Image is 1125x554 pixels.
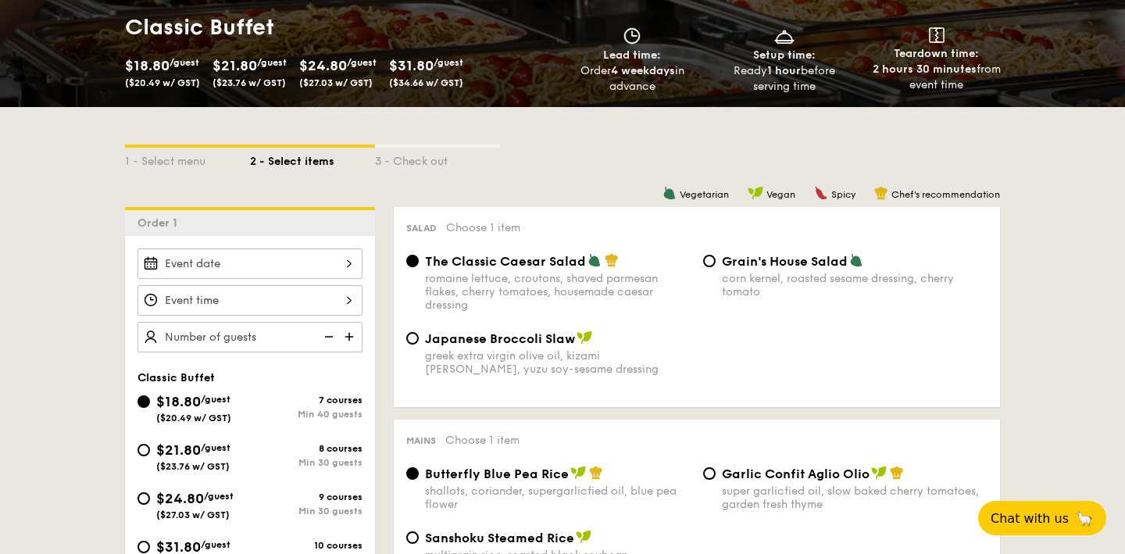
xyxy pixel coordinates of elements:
[978,501,1106,535] button: Chat with us🦙
[894,47,979,60] span: Teardown time:
[406,531,419,544] input: Sanshoku Steamed Ricemultigrain rice, roasted black soybean
[425,349,691,376] div: greek extra virgin olive oil, kizami [PERSON_NAME], yuzu soy-sesame dressing
[722,466,870,481] span: Garlic Confit Aglio Olio
[722,254,848,269] span: Grain's House Salad
[212,77,286,88] span: ($23.76 w/ GST)
[347,57,377,68] span: /guest
[425,484,691,511] div: shallots, coriander, supergarlicfied oil, blue pea flower
[703,467,716,480] input: Garlic Confit Aglio Oliosuper garlicfied oil, slow baked cherry tomatoes, garden fresh thyme
[611,64,675,77] strong: 4 weekdays
[890,466,904,480] img: icon-chef-hat.a58ddaea.svg
[156,490,204,507] span: $24.80
[406,467,419,480] input: Butterfly Blue Pea Riceshallots, coriander, supergarlicfied oil, blue pea flower
[1075,509,1094,527] span: 🦙
[715,63,855,95] div: Ready before serving time
[991,511,1069,526] span: Chat with us
[849,253,863,267] img: icon-vegetarian.fe4039eb.svg
[250,148,375,170] div: 2 - Select items
[406,332,419,345] input: Japanese Broccoli Slawgreek extra virgin olive oil, kizami [PERSON_NAME], yuzu soy-sesame dressing
[425,272,691,312] div: romaine lettuce, croutons, shaved parmesan flakes, cherry tomatoes, housemade caesar dressing
[250,443,362,454] div: 8 courses
[137,395,150,408] input: $18.80/guest($20.49 w/ GST)7 coursesMin 40 guests
[866,62,1006,93] div: from event time
[445,434,520,447] span: Choose 1 item
[773,27,796,45] img: icon-dish.430c3a2e.svg
[250,491,362,502] div: 9 courses
[156,441,201,459] span: $21.80
[156,393,201,410] span: $18.80
[137,285,362,316] input: Event time
[620,27,644,45] img: icon-clock.2db775ea.svg
[605,253,619,267] img: icon-chef-hat.a58ddaea.svg
[603,48,661,62] span: Lead time:
[425,254,586,269] span: The Classic Caesar Salad
[201,442,230,453] span: /guest
[662,186,677,200] img: icon-vegetarian.fe4039eb.svg
[831,189,855,200] span: Spicy
[425,531,574,545] span: Sanshoku Steamed Rice
[562,63,702,95] div: Order in advance
[316,322,339,352] img: icon-reduce.1d2dbef1.svg
[874,186,888,200] img: icon-chef-hat.a58ddaea.svg
[722,484,987,511] div: super garlicfied oil, slow baked cherry tomatoes, garden fresh thyme
[406,435,436,446] span: Mains
[703,255,716,267] input: Grain's House Saladcorn kernel, roasted sesame dressing, cherry tomato
[125,57,170,74] span: $18.80
[137,216,184,230] span: Order 1
[137,248,362,279] input: Event date
[250,457,362,468] div: Min 30 guests
[929,27,945,43] img: icon-teardown.65201eee.svg
[748,186,763,200] img: icon-vegan.f8ff3823.svg
[339,322,362,352] img: icon-add.58712e84.svg
[814,186,828,200] img: icon-spicy.37a8142b.svg
[446,221,520,234] span: Choose 1 item
[722,272,987,298] div: corn kernel, roasted sesame dressing, cherry tomato
[891,189,1000,200] span: Chef's recommendation
[125,148,250,170] div: 1 - Select menu
[375,148,500,170] div: 3 - Check out
[170,57,199,68] span: /guest
[250,540,362,551] div: 10 courses
[767,64,801,77] strong: 1 hour
[250,409,362,420] div: Min 40 guests
[434,57,463,68] span: /guest
[576,530,591,544] img: icon-vegan.f8ff3823.svg
[299,57,347,74] span: $24.80
[389,77,463,88] span: ($34.66 w/ GST)
[250,395,362,406] div: 7 courses
[577,331,592,345] img: icon-vegan.f8ff3823.svg
[212,57,257,74] span: $21.80
[201,539,230,550] span: /guest
[587,253,602,267] img: icon-vegetarian.fe4039eb.svg
[156,413,231,424] span: ($20.49 w/ GST)
[250,506,362,516] div: Min 30 guests
[299,77,373,88] span: ($27.03 w/ GST)
[589,466,603,480] img: icon-chef-hat.a58ddaea.svg
[156,461,230,472] span: ($23.76 w/ GST)
[137,492,150,505] input: $24.80/guest($27.03 w/ GST)9 coursesMin 30 guests
[137,444,150,456] input: $21.80/guest($23.76 w/ GST)8 coursesMin 30 guests
[873,63,977,76] strong: 2 hours 30 minutes
[766,189,795,200] span: Vegan
[125,13,556,41] h1: Classic Buffet
[137,371,215,384] span: Classic Buffet
[871,466,887,480] img: icon-vegan.f8ff3823.svg
[389,57,434,74] span: $31.80
[570,466,586,480] img: icon-vegan.f8ff3823.svg
[156,509,230,520] span: ($27.03 w/ GST)
[406,255,419,267] input: The Classic Caesar Saladromaine lettuce, croutons, shaved parmesan flakes, cherry tomatoes, house...
[137,322,362,352] input: Number of guests
[125,77,200,88] span: ($20.49 w/ GST)
[425,466,569,481] span: Butterfly Blue Pea Rice
[137,541,150,553] input: $31.80/guest($34.66 w/ GST)10 coursesMin 30 guests
[680,189,729,200] span: Vegetarian
[201,394,230,405] span: /guest
[425,331,575,346] span: Japanese Broccoli Slaw
[406,223,437,234] span: Salad
[753,48,816,62] span: Setup time:
[204,491,234,502] span: /guest
[257,57,287,68] span: /guest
